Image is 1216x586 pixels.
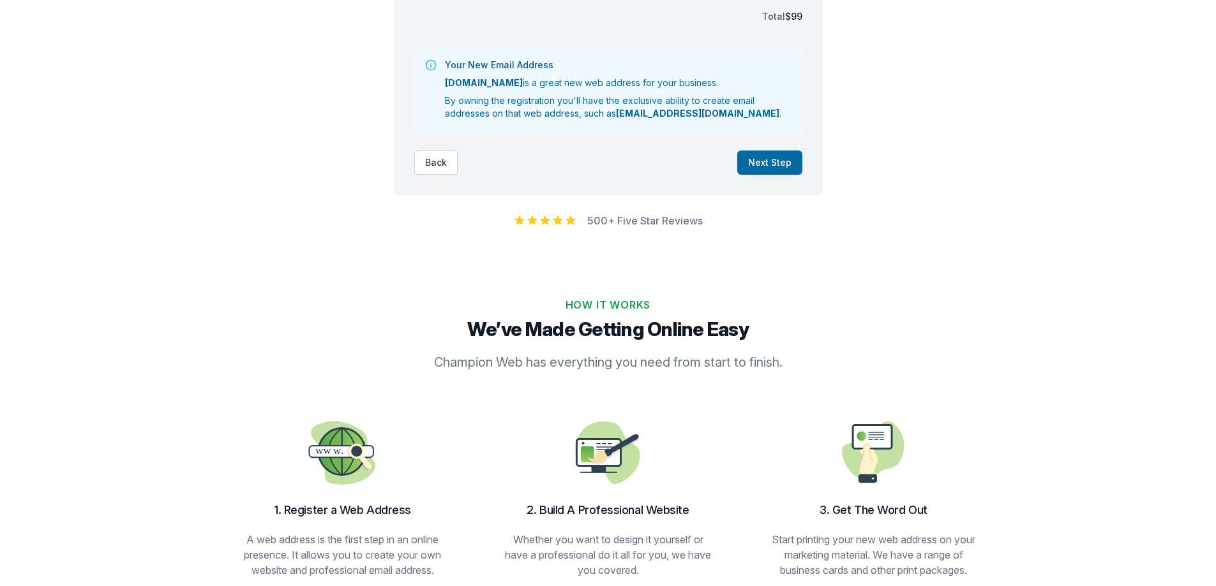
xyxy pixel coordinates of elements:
[236,501,450,519] h3: 1. Register a Web Address
[567,412,649,494] img: Design
[445,59,792,71] h3: Your New Email Address
[220,318,996,341] p: We’ve Made Getting Online Easy
[737,150,802,175] button: Next Step
[414,150,458,175] button: Back
[762,10,802,23] p: Total
[616,108,779,119] strong: [EMAIL_ADDRESS][DOMAIN_NAME]
[220,297,996,312] h2: How It Works
[587,214,703,227] a: 500+ Five Star Reviews
[833,412,915,494] img: Design
[501,532,716,578] p: Whether you want to design it yourself or have a professional do it all for you, we have you cove...
[359,353,857,371] p: Champion Web has everything you need from start to finish.
[445,77,523,88] strong: [DOMAIN_NAME]
[236,532,450,578] p: A web address is the first step in an online presence. It allows you to create your own website a...
[767,501,981,519] h3: 3. Get The Word Out
[445,94,792,120] p: By owning the registration you'll have the exclusive ability to create email addresses on that we...
[445,77,792,89] p: is a great new web address for your business.
[785,11,802,22] span: $ 99
[767,532,981,578] p: Start printing your new web address on your marketing material. We have a range of business cards...
[302,412,384,494] img: Design
[501,501,716,519] h3: 2. Build A Professional Website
